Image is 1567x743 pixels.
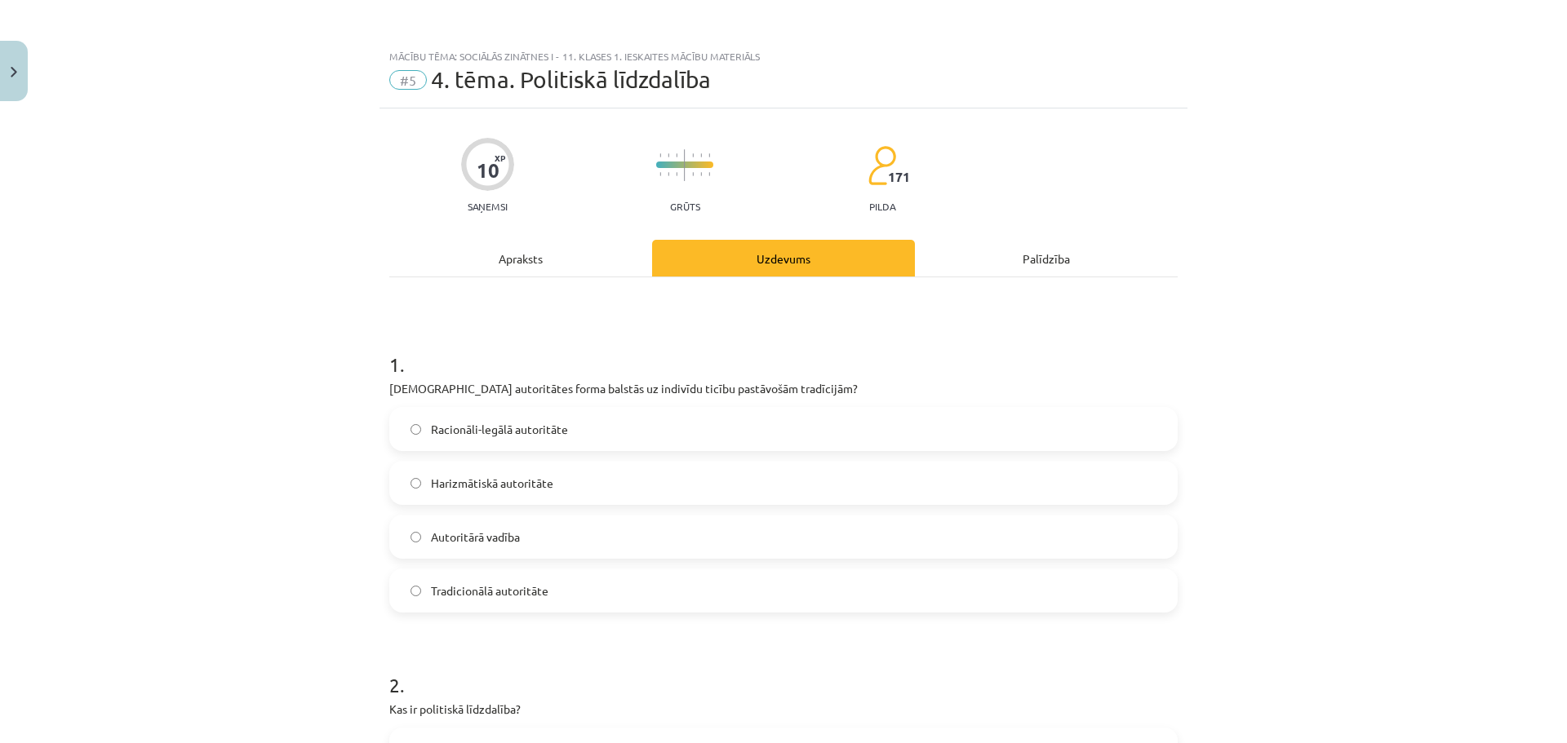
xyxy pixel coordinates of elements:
img: icon-short-line-57e1e144782c952c97e751825c79c345078a6d821885a25fce030b3d8c18986b.svg [708,153,710,157]
img: icon-close-lesson-0947bae3869378f0d4975bcd49f059093ad1ed9edebbc8119c70593378902aed.svg [11,67,17,77]
input: Tradicionālā autoritāte [411,586,421,596]
p: Grūts [670,201,700,212]
span: #5 [389,70,427,90]
p: Kas ir politiskā līdzdalība? [389,701,1178,718]
div: Apraksts [389,240,652,276]
img: icon-short-line-57e1e144782c952c97e751825c79c345078a6d821885a25fce030b3d8c18986b.svg [659,172,661,176]
div: 10 [477,159,499,182]
div: Uzdevums [652,240,915,276]
img: students-c634bb4e5e11cddfef0936a35e636f08e4e9abd3cc4e673bd6f9a4125e45ecb1.svg [868,145,896,186]
h1: 2 . [389,645,1178,696]
img: icon-short-line-57e1e144782c952c97e751825c79c345078a6d821885a25fce030b3d8c18986b.svg [700,172,702,176]
span: 171 [888,170,910,184]
p: pilda [869,201,895,212]
span: Racionāli-legālā autoritāte [431,421,568,438]
img: icon-short-line-57e1e144782c952c97e751825c79c345078a6d821885a25fce030b3d8c18986b.svg [692,153,694,157]
input: Harizmātiskā autoritāte [411,478,421,489]
img: icon-short-line-57e1e144782c952c97e751825c79c345078a6d821885a25fce030b3d8c18986b.svg [659,153,661,157]
img: icon-short-line-57e1e144782c952c97e751825c79c345078a6d821885a25fce030b3d8c18986b.svg [668,172,669,176]
p: Saņemsi [461,201,514,212]
img: icon-short-line-57e1e144782c952c97e751825c79c345078a6d821885a25fce030b3d8c18986b.svg [676,153,677,157]
input: Racionāli-legālā autoritāte [411,424,421,435]
input: Autoritārā vadība [411,532,421,542]
div: Palīdzība [915,240,1178,276]
img: icon-short-line-57e1e144782c952c97e751825c79c345078a6d821885a25fce030b3d8c18986b.svg [700,153,702,157]
img: icon-long-line-d9ea69661e0d244f92f715978eff75569469978d946b2353a9bb055b3ed8787d.svg [684,149,686,181]
span: 4. tēma. Politiskā līdzdalība [431,66,711,93]
img: icon-short-line-57e1e144782c952c97e751825c79c345078a6d821885a25fce030b3d8c18986b.svg [692,172,694,176]
span: Tradicionālā autoritāte [431,582,548,599]
img: icon-short-line-57e1e144782c952c97e751825c79c345078a6d821885a25fce030b3d8c18986b.svg [668,153,669,157]
span: Autoritārā vadība [431,529,520,546]
span: Harizmātiskā autoritāte [431,475,553,492]
img: icon-short-line-57e1e144782c952c97e751825c79c345078a6d821885a25fce030b3d8c18986b.svg [708,172,710,176]
div: Mācību tēma: Sociālās zinātnes i - 11. klases 1. ieskaites mācību materiāls [389,51,1178,62]
span: XP [495,153,505,162]
p: [DEMOGRAPHIC_DATA] autoritātes forma balstās uz indivīdu ticību pastāvošām tradīcijām? [389,380,1178,397]
h1: 1 . [389,325,1178,375]
img: icon-short-line-57e1e144782c952c97e751825c79c345078a6d821885a25fce030b3d8c18986b.svg [676,172,677,176]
